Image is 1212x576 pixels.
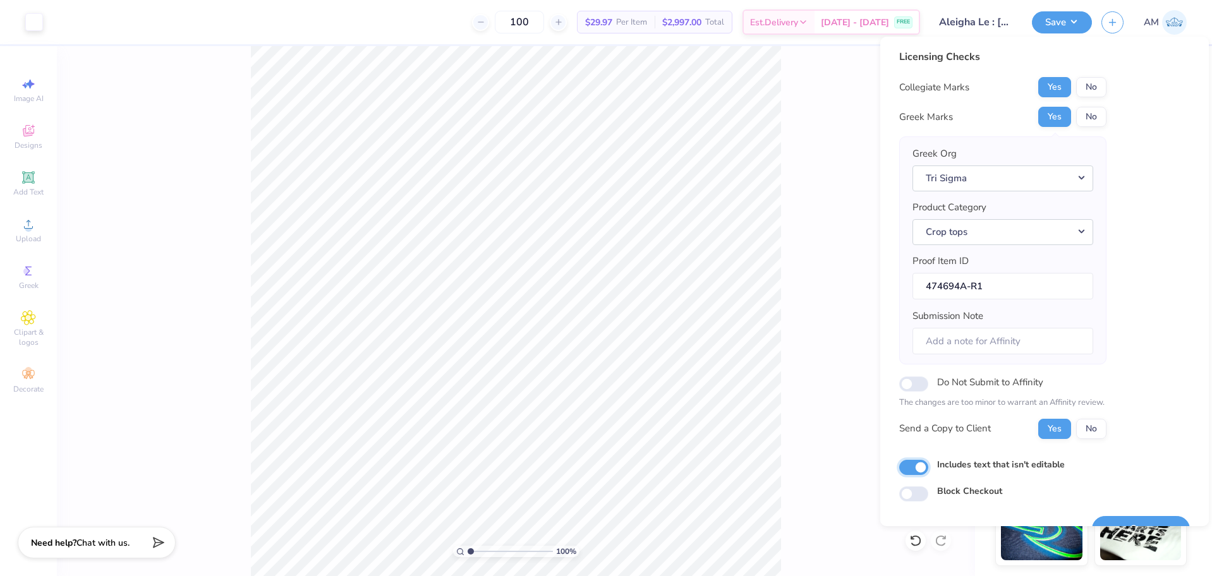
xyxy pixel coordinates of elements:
button: No [1076,77,1106,97]
span: AM [1144,15,1159,30]
div: Collegiate Marks [899,80,969,95]
span: Image AI [14,93,44,104]
input: Add a note for Affinity [912,328,1093,355]
strong: Need help? [31,537,76,549]
span: Total [705,16,724,29]
span: [DATE] - [DATE] [821,16,889,29]
span: Est. Delivery [750,16,798,29]
p: The changes are too minor to warrant an Affinity review. [899,397,1106,409]
span: Add Text [13,187,44,197]
button: Tri Sigma [912,165,1093,191]
button: Yes [1038,419,1071,439]
img: Arvi Mikhail Parcero [1162,10,1187,35]
span: Clipart & logos [6,327,51,347]
label: Product Category [912,200,986,215]
label: Submission Note [912,309,983,323]
input: – – [495,11,544,33]
span: Chat with us. [76,537,130,549]
span: $2,997.00 [662,16,701,29]
label: Block Checkout [937,484,1002,498]
button: Yes [1038,107,1071,127]
div: Greek Marks [899,110,953,124]
span: Upload [16,234,41,244]
div: Licensing Checks [899,49,1106,64]
label: Do Not Submit to Affinity [937,374,1043,390]
button: Crop tops [912,219,1093,245]
span: FREE [897,18,910,27]
button: Save [1032,11,1092,33]
span: Designs [15,140,42,150]
span: Decorate [13,384,44,394]
a: AM [1144,10,1187,35]
span: 100 % [556,546,576,557]
input: Untitled Design [930,9,1022,35]
span: Greek [19,280,39,291]
div: Send a Copy to Client [899,421,991,436]
label: Includes text that isn't editable [937,458,1065,471]
span: Per Item [616,16,647,29]
label: Greek Org [912,147,957,161]
img: Water based Ink [1100,497,1182,560]
img: Glow in the Dark Ink [1001,497,1082,560]
button: Yes [1038,77,1071,97]
button: Save [1092,516,1190,542]
label: Proof Item ID [912,254,969,268]
button: No [1076,107,1106,127]
button: No [1076,419,1106,439]
span: $29.97 [585,16,612,29]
